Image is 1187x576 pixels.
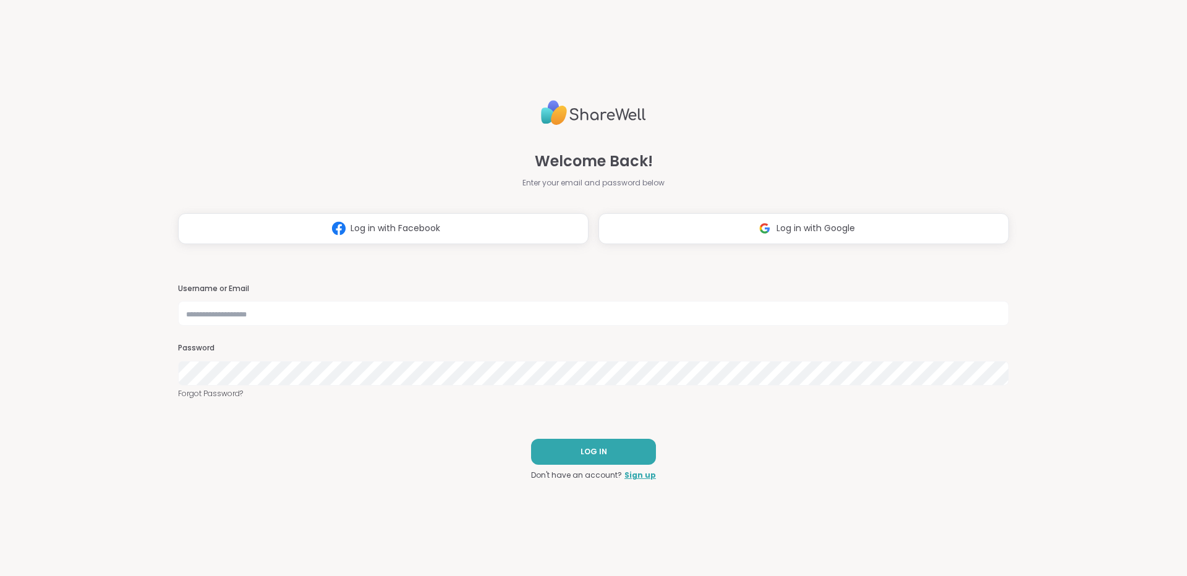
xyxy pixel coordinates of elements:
span: Log in with Google [776,222,855,235]
img: ShareWell Logomark [327,217,351,240]
button: Log in with Facebook [178,213,589,244]
span: Enter your email and password below [522,177,665,188]
span: Welcome Back! [535,150,653,172]
a: Forgot Password? [178,388,1009,399]
button: Log in with Google [598,213,1009,244]
a: Sign up [624,470,656,481]
img: ShareWell Logo [541,95,646,130]
img: ShareWell Logomark [753,217,776,240]
h3: Username or Email [178,284,1009,294]
span: Log in with Facebook [351,222,440,235]
span: Don't have an account? [531,470,622,481]
span: LOG IN [581,446,607,457]
h3: Password [178,343,1009,354]
button: LOG IN [531,439,656,465]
